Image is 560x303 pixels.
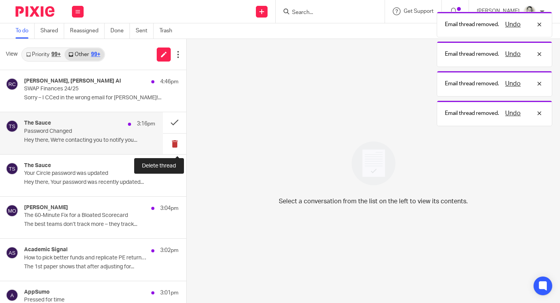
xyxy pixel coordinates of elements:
button: Undo [503,109,523,118]
p: Hey there, Your password was recently updated... [24,179,178,186]
h4: Academic Signal [24,247,68,253]
p: How to pick better funds and replicate PE returns (without the fees or illiquidity) [24,255,148,261]
img: svg%3E [6,289,18,301]
p: 3:01pm [160,289,178,297]
p: Email thread removed. [445,21,499,28]
a: Other99+ [65,48,104,61]
h4: AppSumo [24,289,50,296]
a: Done [110,23,130,39]
p: Sorry – I CCed in the wrong email for [PERSON_NAME]!... [24,95,178,101]
p: Email thread removed. [445,80,499,88]
div: 99+ [91,52,100,57]
p: Select a conversation from the list on the left to view its contents. [279,197,468,206]
p: Your Circle password was updated [24,170,148,177]
p: Email thread removed. [445,50,499,58]
img: svg%3E [6,162,18,175]
p: 3:04pm [160,204,178,212]
button: Undo [503,49,523,59]
button: Undo [503,20,523,29]
p: The best teams don’t track more – they track... [24,221,178,228]
p: SWAP Finances 24/25 [24,86,148,92]
img: DA590EE6-2184-4DF2-A25D-D99FB904303F_1_201_a.jpeg [523,5,536,18]
a: Shared [40,23,64,39]
p: Password Changed [24,128,129,135]
a: Priority99+ [22,48,65,61]
h4: The Sauce [24,120,51,127]
h4: [PERSON_NAME] [24,204,68,211]
p: 3:16pm [137,120,155,128]
p: 4:46pm [160,78,178,86]
p: The 60-Minute Fix for a Bloated Scorecard [24,212,148,219]
p: Hey there, We're contacting you to notify you... [24,137,155,144]
p: 3:16pm [160,162,178,170]
a: Trash [159,23,178,39]
a: To do [16,23,35,39]
h4: [PERSON_NAME], [PERSON_NAME] AI [24,78,121,85]
a: Reassigned [70,23,105,39]
p: The 1st paper shows that after adjusting for... [24,264,178,270]
p: Email thread removed. [445,109,499,117]
img: svg%3E [6,247,18,259]
img: svg%3E [6,120,18,132]
a: Sent [136,23,154,39]
img: Pixie [16,6,54,17]
img: svg%3E [6,204,18,217]
img: image [346,136,401,190]
div: 99+ [51,52,61,57]
button: Undo [503,79,523,88]
p: 3:02pm [160,247,178,254]
span: View [6,50,17,58]
h4: The Sauce [24,162,51,169]
img: svg%3E [6,78,18,90]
